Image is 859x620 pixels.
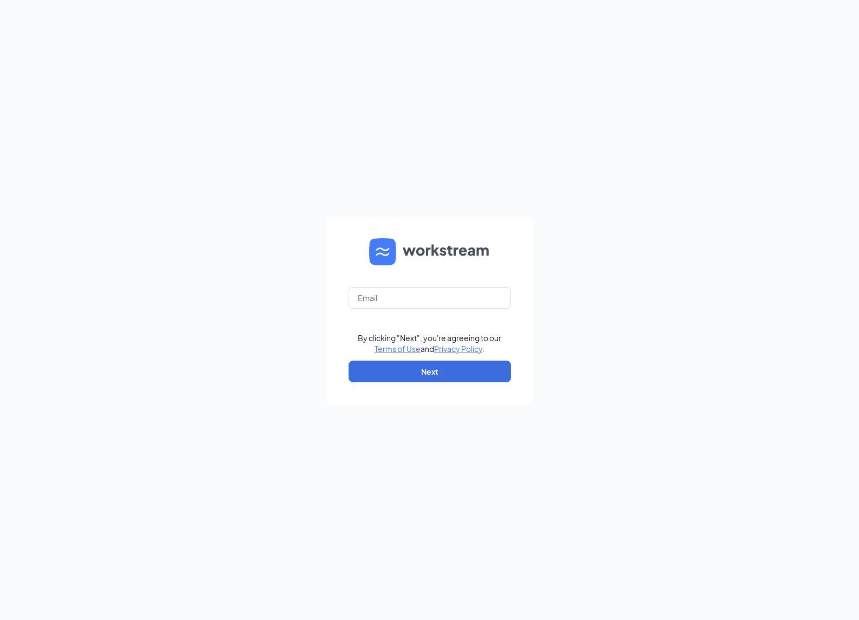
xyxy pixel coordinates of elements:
a: Terms of Use [375,344,421,354]
button: Next [349,361,511,382]
a: Privacy Policy [434,344,482,354]
input: Email [349,287,511,309]
div: By clicking "Next", you're agreeing to our and . [358,332,501,354]
img: WS logo and Workstream text [369,238,490,265]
